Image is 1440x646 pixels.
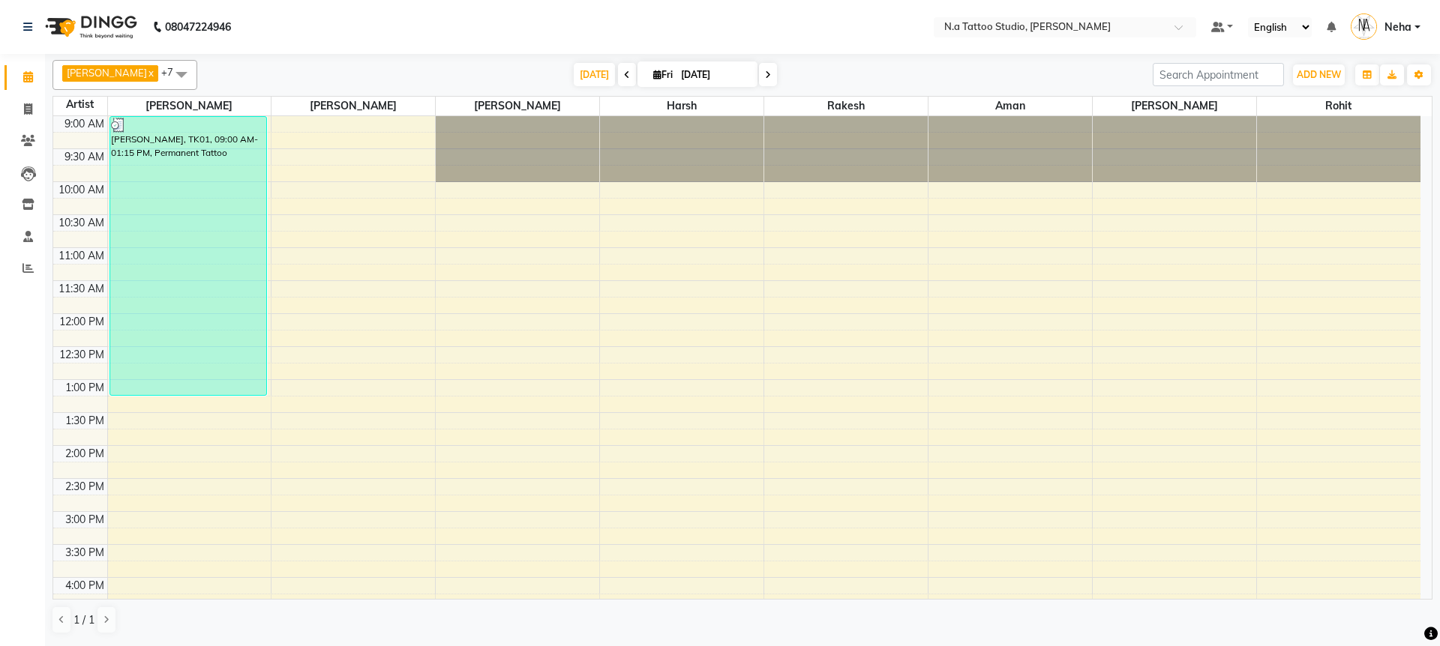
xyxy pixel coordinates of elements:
span: [PERSON_NAME] [271,97,435,115]
img: logo [38,6,141,48]
span: [PERSON_NAME] [436,97,599,115]
div: 1:00 PM [62,380,107,396]
div: 10:30 AM [55,215,107,231]
div: 12:30 PM [56,347,107,363]
div: 1:30 PM [62,413,107,429]
div: [PERSON_NAME], TK01, 09:00 AM-01:15 PM, Permanent Tattoo [110,117,266,395]
span: Rohit [1257,97,1420,115]
div: 3:00 PM [62,512,107,528]
div: 11:00 AM [55,248,107,264]
span: Harsh [600,97,763,115]
span: 1 / 1 [73,612,94,628]
span: Fri [649,69,676,80]
div: 2:00 PM [62,446,107,462]
span: [DATE] [574,63,615,86]
span: Neha [1384,19,1411,35]
span: +7 [161,66,184,78]
input: Search Appointment [1153,63,1284,86]
img: Neha [1351,13,1377,40]
div: 9:00 AM [61,116,107,132]
span: [PERSON_NAME] [67,67,147,79]
div: 2:30 PM [62,479,107,495]
span: Aman [928,97,1092,115]
span: [PERSON_NAME] [1093,97,1256,115]
a: x [147,67,154,79]
div: 4:00 PM [62,578,107,594]
span: ADD NEW [1297,69,1341,80]
input: 2025-10-03 [676,64,751,86]
div: 9:30 AM [61,149,107,165]
div: 3:30 PM [62,545,107,561]
b: 08047224946 [165,6,231,48]
div: 10:00 AM [55,182,107,198]
div: 12:00 PM [56,314,107,330]
div: 11:30 AM [55,281,107,297]
span: [PERSON_NAME] [108,97,271,115]
button: ADD NEW [1293,64,1345,85]
span: Rakesh [764,97,928,115]
div: Artist [53,97,107,112]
